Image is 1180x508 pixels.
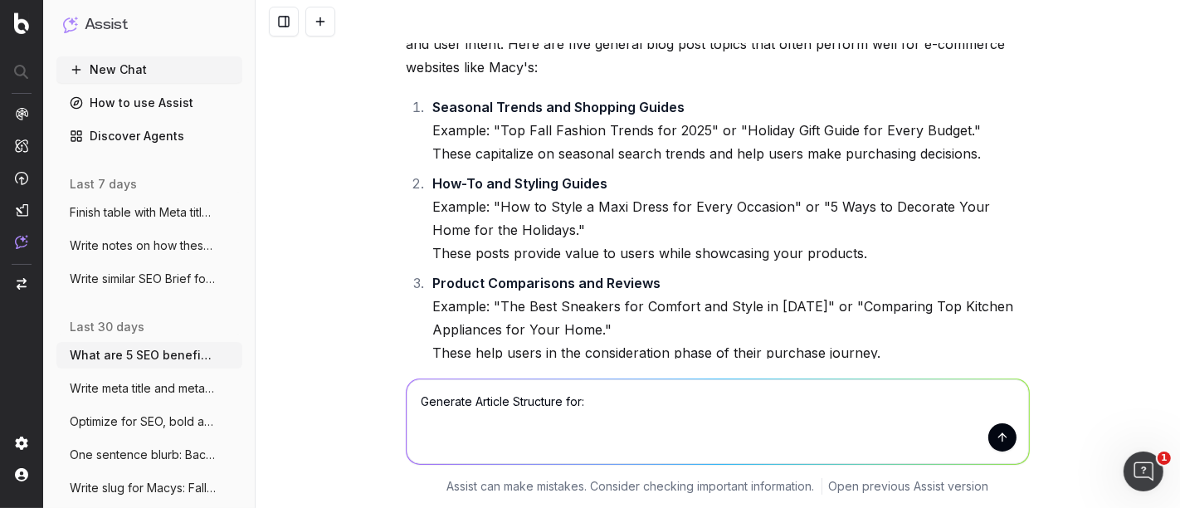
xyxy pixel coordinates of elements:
span: What are 5 SEO beneficial blog post topi [70,347,216,364]
img: Studio [15,203,28,217]
span: Finish table with Meta title and meta de [70,204,216,221]
span: last 7 days [70,176,137,193]
strong: How-To and Styling Guides [432,175,607,192]
a: Discover Agents [56,123,242,149]
span: One sentence blurb: Back-to-School Morni [70,447,216,463]
span: Optimize for SEO, bold any changes made: [70,413,216,430]
img: Analytics [15,107,28,120]
p: Assist can make mistakes. Consider checking important information. [447,478,815,495]
img: Setting [15,437,28,450]
h1: Assist [85,13,128,37]
button: Assist [63,13,236,37]
iframe: Intercom live chat [1124,452,1163,491]
span: Write similar SEO Brief for SEO Briefs: [70,271,216,287]
img: Botify logo [14,12,29,34]
strong: Seasonal Trends and Shopping Guides [432,99,685,115]
a: How to use Assist [56,90,242,116]
button: Optimize for SEO, bold any changes made: [56,408,242,435]
img: My account [15,468,28,481]
strong: Product Comparisons and Reviews [432,275,661,291]
li: Example: "How to Style a Maxi Dress for Every Occasion" or "5 Ways to Decorate Your Home for the ... [427,172,1030,265]
span: Write meta title and meta descrion for K [70,380,216,397]
span: Write notes on how these meta titles and [70,237,216,254]
button: What are 5 SEO beneficial blog post topi [56,342,242,369]
span: last 30 days [70,319,144,335]
button: Write similar SEO Brief for SEO Briefs: [56,266,242,292]
button: Write meta title and meta descrion for K [56,375,242,402]
button: Write notes on how these meta titles and [56,232,242,259]
img: Activation [15,171,28,185]
img: Assist [15,235,28,249]
img: Assist [63,17,78,32]
a: Open previous Assist version [829,478,989,495]
img: Intelligence [15,139,28,153]
button: Write slug for Macys: Fall Entryway Deco [56,475,242,501]
button: New Chat [56,56,242,83]
span: Write slug for Macys: Fall Entryway Deco [70,480,216,496]
button: Finish table with Meta title and meta de [56,199,242,226]
button: One sentence blurb: Back-to-School Morni [56,442,242,468]
textarea: Generate Article Structure for: [407,379,1029,464]
li: Example: "The Best Sneakers for Comfort and Style in [DATE]" or "Comparing Top Kitchen Appliances... [427,271,1030,364]
li: Example: "Top Fall Fashion Trends for 2025" or "Holiday Gift Guide for Every Budget." These capit... [427,95,1030,165]
span: 1 [1158,452,1171,465]
img: Switch project [17,278,27,290]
